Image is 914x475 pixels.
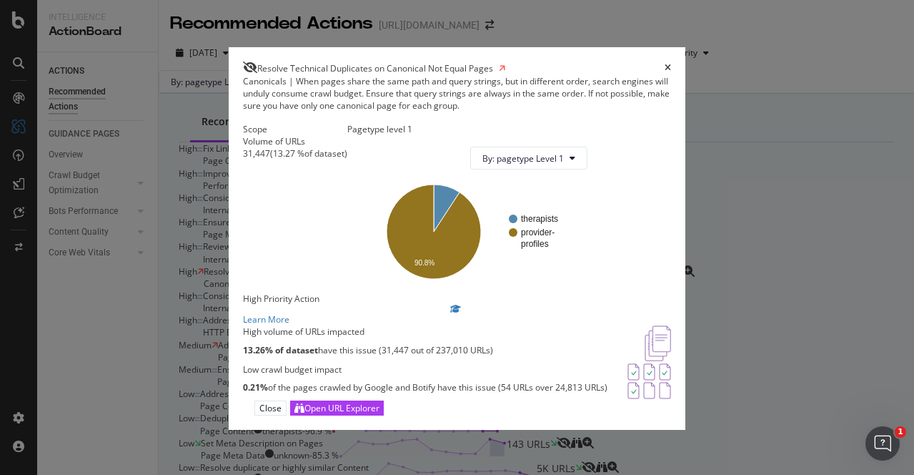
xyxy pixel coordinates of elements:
[243,293,319,305] span: High Priority Action
[243,62,257,73] div: eye-slash
[359,181,587,281] svg: A chart.
[257,62,493,74] span: Resolve Technical Duplicates on Canonical Not Equal Pages
[229,47,686,430] div: modal
[470,147,587,170] button: By: pagetype Level 1
[243,147,270,160] div: 31,447
[243,135,347,147] div: Volume of URLs
[270,147,347,160] div: ( 13.27 % of dataset )
[243,75,672,112] div: When pages share the same path and query strings, but in different order, search engines will und...
[627,363,671,399] img: AY0oso9MOvYAAAAASUVORK5CYII=
[289,75,294,87] span: |
[521,239,549,249] text: profiles
[243,344,493,356] p: have this issue (31,447 out of 237,010 URLs)
[243,381,607,393] p: of the pages crawled by Google and Botify have this issue (54 URLs over 24,813 URLs)
[243,313,672,325] div: Learn More
[645,325,671,361] img: e5DMFwAAAABJRU5ErkJggg==
[243,363,607,376] div: Low crawl budget impact
[665,62,671,74] div: times
[243,325,493,338] div: High volume of URLs impacted
[521,227,555,237] text: provider-
[895,426,906,438] span: 1
[482,152,564,165] span: By: pagetype Level 1
[865,426,900,461] iframe: Intercom live chat
[243,75,287,87] span: Canonicals
[243,381,268,393] strong: 0.21%
[243,305,672,325] a: Learn More
[243,123,347,135] div: Scope
[414,260,434,268] text: 90.8%
[304,402,379,414] div: Open URL Explorer
[290,401,384,416] button: Open URL Explorer
[243,344,318,356] strong: 13.26% of dataset
[347,123,599,135] div: Pagetype level 1
[254,401,287,416] button: Close
[259,402,282,414] div: Close
[521,214,558,224] text: therapists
